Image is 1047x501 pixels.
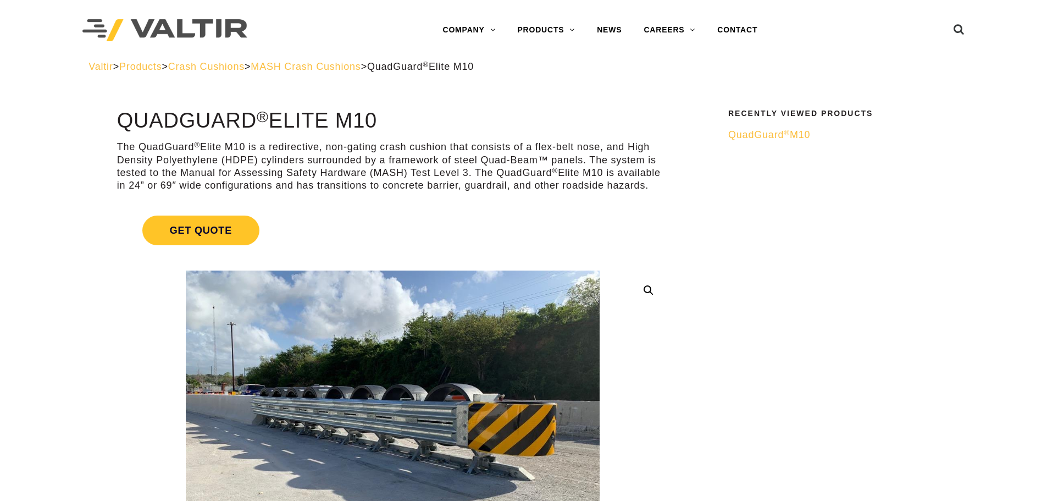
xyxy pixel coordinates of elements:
[367,61,474,72] span: QuadGuard Elite M10
[117,202,668,258] a: Get Quote
[88,60,959,73] div: > > > >
[257,108,269,125] sup: ®
[728,109,951,118] h2: Recently Viewed Products
[82,19,247,42] img: Valtir
[552,167,558,175] sup: ®
[142,216,259,245] span: Get Quote
[633,19,706,41] a: CAREERS
[586,19,633,41] a: NEWS
[251,61,361,72] a: MASH Crash Cushions
[117,109,668,133] h1: QuadGuard Elite M10
[784,129,790,137] sup: ®
[706,19,768,41] a: CONTACT
[423,60,429,69] sup: ®
[194,141,200,149] sup: ®
[88,61,113,72] a: Valtir
[431,19,506,41] a: COMPANY
[506,19,586,41] a: PRODUCTS
[728,129,951,141] a: QuadGuard®M10
[119,61,162,72] a: Products
[168,61,245,72] a: Crash Cushions
[117,141,668,192] p: The QuadGuard Elite M10 is a redirective, non-gating crash cushion that consists of a flex-belt n...
[728,129,810,140] span: QuadGuard M10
